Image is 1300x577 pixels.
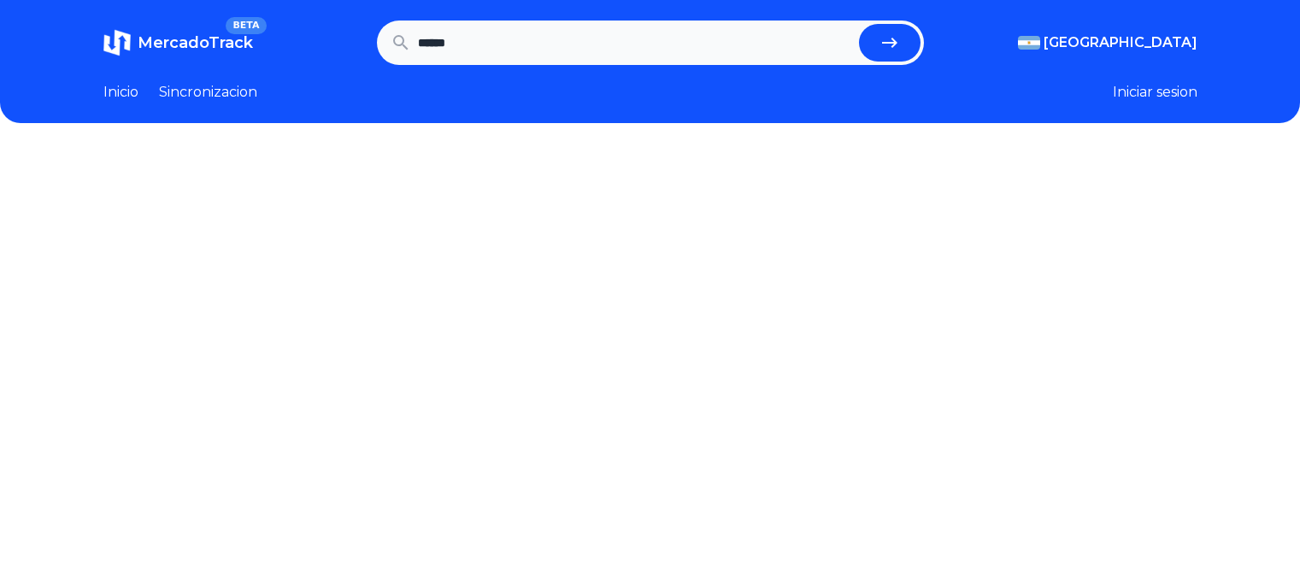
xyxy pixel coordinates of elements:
[1044,32,1197,53] span: [GEOGRAPHIC_DATA]
[103,29,131,56] img: MercadoTrack
[103,29,253,56] a: MercadoTrackBETA
[159,82,257,103] a: Sincronizacion
[103,82,138,103] a: Inicio
[138,33,253,52] span: MercadoTrack
[1018,36,1040,50] img: Argentina
[1113,82,1197,103] button: Iniciar sesion
[226,17,266,34] span: BETA
[1018,32,1197,53] button: [GEOGRAPHIC_DATA]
